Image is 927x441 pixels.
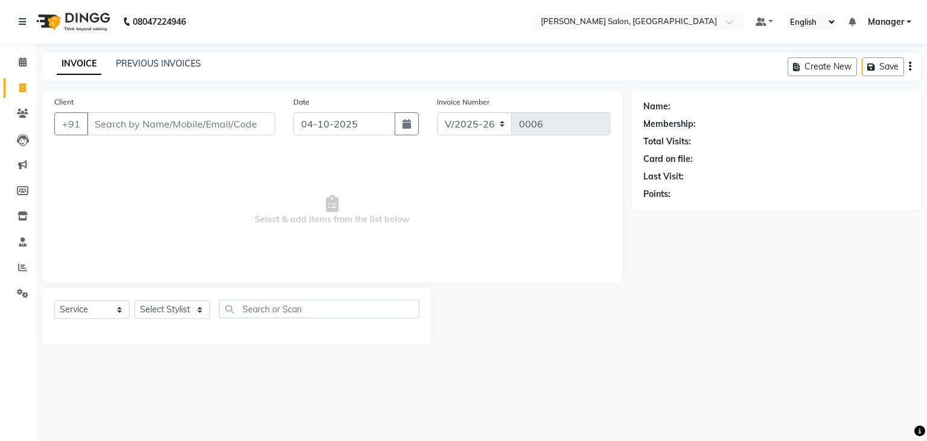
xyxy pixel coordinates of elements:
div: Points: [643,188,671,201]
button: +91 [54,112,88,135]
span: Select & add items from the list below [54,150,610,271]
label: Date [293,97,310,108]
input: Search by Name/Mobile/Email/Code [87,112,275,135]
b: 08047224946 [133,5,186,39]
span: Manager [868,16,904,28]
button: Save [862,57,904,76]
div: Card on file: [643,153,693,166]
a: PREVIOUS INVOICES [116,58,201,69]
input: Search or Scan [219,300,419,318]
div: Name: [643,100,671,113]
img: logo [31,5,113,39]
label: Client [54,97,74,108]
div: Last Visit: [643,170,684,183]
div: Membership: [643,118,696,130]
a: INVOICE [57,53,101,75]
div: Total Visits: [643,135,691,148]
label: Invoice Number [437,97,489,108]
button: Create New [788,57,857,76]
